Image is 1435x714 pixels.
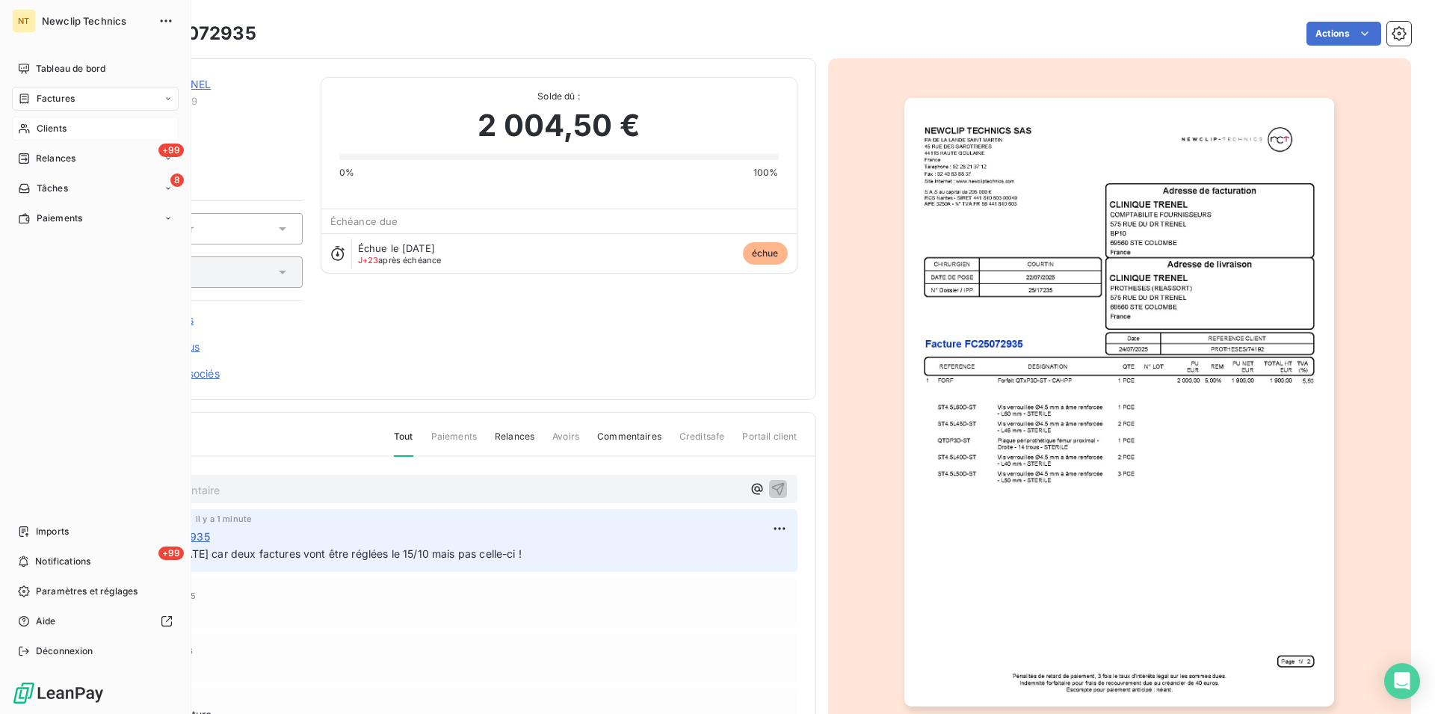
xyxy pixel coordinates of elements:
[37,92,75,105] span: Factures
[12,681,105,705] img: Logo LeanPay
[37,182,68,195] span: Tâches
[99,547,522,560] span: Envoyé mail le [DATE] car deux factures vont être réglées le 15/10 mais pas celle-ci !
[36,152,75,165] span: Relances
[339,166,354,179] span: 0%
[42,15,149,27] span: Newclip Technics
[158,547,184,560] span: +99
[36,585,138,598] span: Paramètres et réglages
[36,644,93,658] span: Déconnexion
[552,430,579,455] span: Avoirs
[330,215,398,227] span: Échéance due
[478,103,640,148] span: 2 004,50 €
[37,122,67,135] span: Clients
[597,430,661,455] span: Commentaires
[158,144,184,157] span: +99
[35,555,90,568] span: Notifications
[1384,663,1420,699] div: Open Intercom Messenger
[170,173,184,187] span: 8
[36,62,105,76] span: Tableau de bord
[394,430,413,457] span: Tout
[339,90,779,103] span: Solde dû :
[36,525,69,538] span: Imports
[36,615,56,628] span: Aide
[358,255,379,265] span: J+23
[743,242,788,265] span: échue
[117,95,303,107] span: CLINQTRENEL69
[358,242,435,254] span: Échue le [DATE]
[37,212,82,225] span: Paiements
[12,609,179,633] a: Aide
[1306,22,1381,46] button: Actions
[753,166,779,179] span: 100%
[12,9,36,33] div: NT
[495,430,534,455] span: Relances
[742,430,797,455] span: Portail client
[431,430,477,455] span: Paiements
[140,20,256,47] h3: FC25072935
[196,514,251,523] span: il y a 1 minute
[904,98,1334,707] img: invoice_thumbnail
[679,430,725,455] span: Creditsafe
[358,256,442,265] span: après échéance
